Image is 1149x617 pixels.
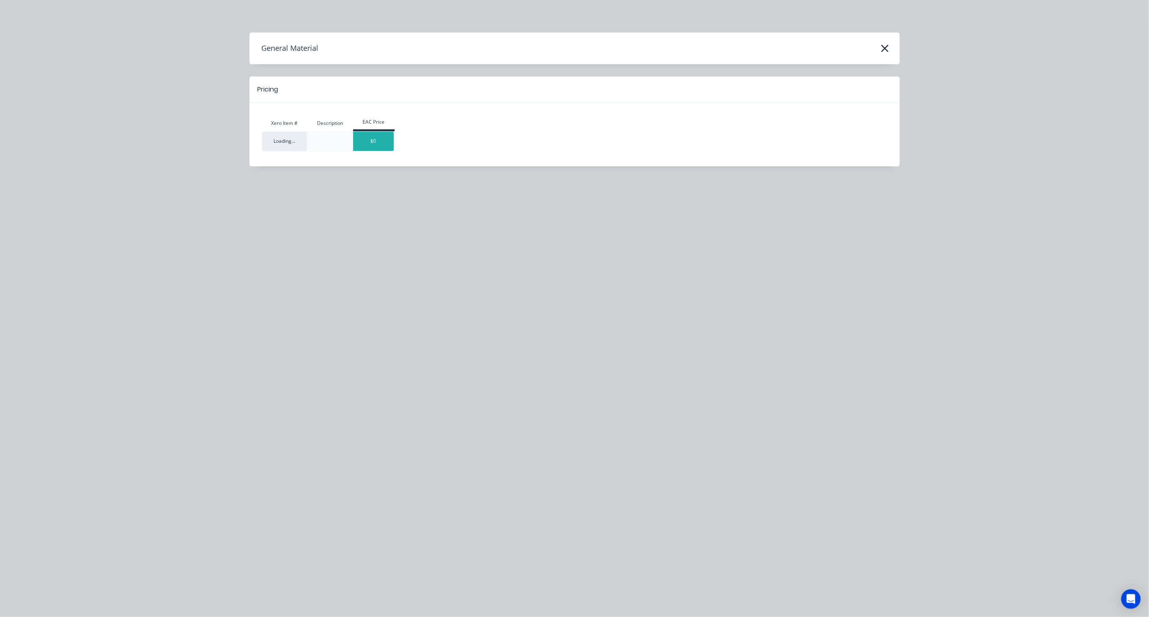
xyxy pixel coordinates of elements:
div: Description [308,120,353,127]
div: Xero Item # [262,120,308,127]
h4: General Material [250,41,319,56]
span: Loading... [274,137,295,144]
div: Open Intercom Messenger [1121,589,1141,609]
div: $0 [353,137,394,145]
div: Pricing [258,85,278,94]
div: EAC Price [353,118,395,126]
